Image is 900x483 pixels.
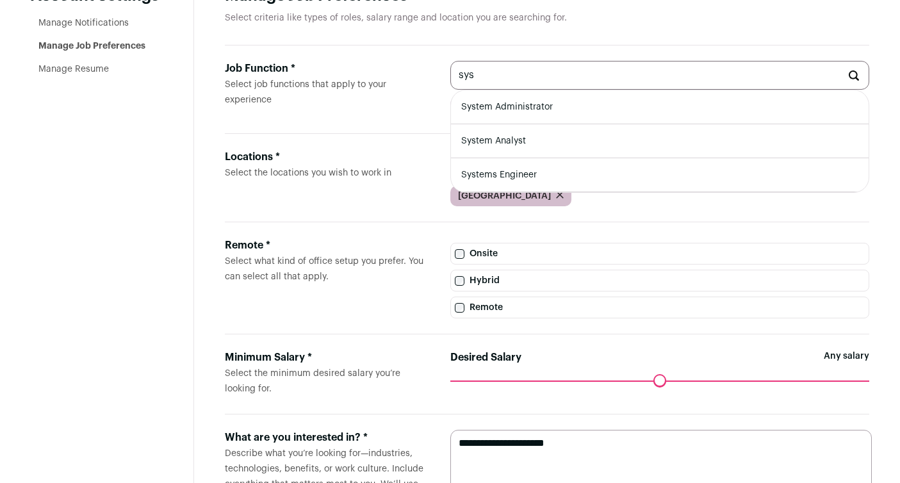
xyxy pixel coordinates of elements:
[455,303,464,313] input: Remote
[824,350,869,381] span: Any salary
[458,190,551,202] span: [GEOGRAPHIC_DATA]
[450,243,869,265] label: Onsite
[225,80,386,104] span: Select job functions that apply to your experience
[450,61,869,90] input: Job Function
[450,270,869,291] label: Hybrid
[38,65,109,74] a: Manage Resume
[450,350,521,365] label: Desired Salary
[455,249,464,259] input: Onsite
[225,257,423,281] span: Select what kind of office setup you prefer. You can select all that apply.
[451,158,869,192] li: Systems Engineer
[451,90,869,124] li: System Administrator
[450,297,869,318] label: Remote
[38,19,129,28] a: Manage Notifications
[225,369,400,393] span: Select the minimum desired salary you’re looking for.
[225,350,430,365] div: Minimum Salary *
[38,42,145,51] a: Manage Job Preferences
[225,149,430,165] div: Locations *
[455,276,464,286] input: Hybrid
[225,238,430,253] div: Remote *
[225,61,430,76] div: Job Function *
[225,430,430,445] div: What are you interested in? *
[225,168,391,177] span: Select the locations you wish to work in
[451,124,869,158] li: System Analyst
[225,12,869,24] p: Select criteria like types of roles, salary range and location you are searching for.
